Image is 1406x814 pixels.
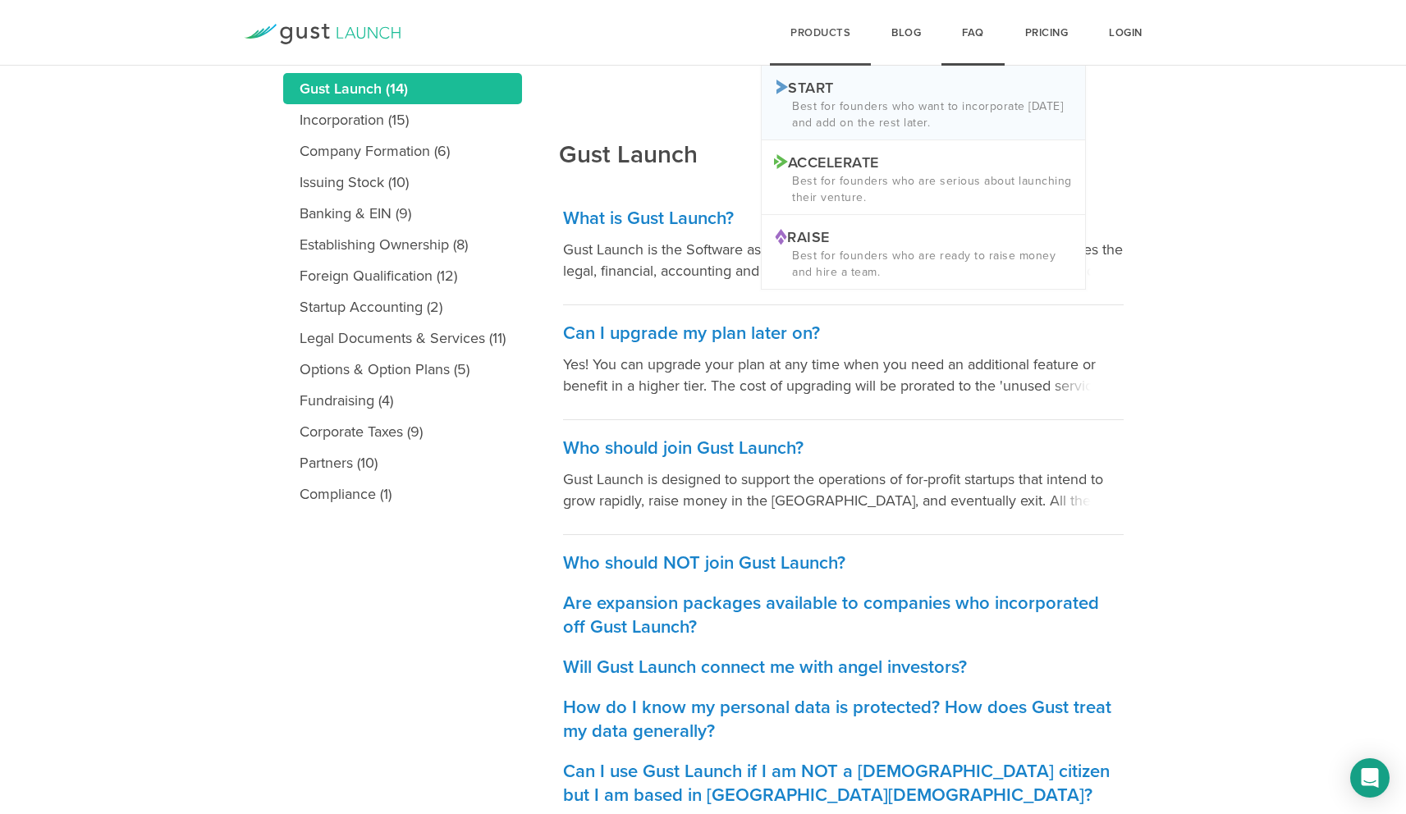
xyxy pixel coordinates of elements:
h3: Who should join Gust Launch? [563,437,1124,460]
a: What is Gust Launch? Gust Launch is the Software as a Service (SaaS) platform for founders that f... [563,190,1124,305]
a: Can I upgrade my plan later on? Yes! You can upgrade your plan at any time when you need an addit... [563,305,1124,420]
h2: Gust Launch [559,28,698,171]
a: Options & Option Plans (5) [283,354,522,385]
a: Establishing Ownership (8) [283,229,522,260]
h3: Are expansion packages available to companies who incorporated off Gust Launch? [563,592,1124,639]
a: Issuing Stock (10) [283,167,522,198]
a: Partners (10) [283,447,522,478]
p: ACCELERATE [774,153,1073,170]
p: Best for founders who are ready to raise money and hire a team. [774,248,1073,281]
a: How do I know my personal data is protected? How does Gust treat my data generally? [563,679,1124,743]
div: Open Intercom Messenger [1350,758,1390,798]
a: Are expansion packages available to companies who incorporated off Gust Launch? [563,575,1124,639]
h3: Will Gust Launch connect me with angel investors? [563,656,1124,679]
a: Who should join Gust Launch? Gust Launch is designed to support the operations of for-profit star... [563,420,1124,535]
a: Corporate Taxes (9) [283,416,522,447]
h3: Who should NOT join Gust Launch? [563,551,1124,575]
h3: How do I know my personal data is protected? How does Gust treat my data generally? [563,696,1124,743]
a: Startup Accounting (2) [283,291,522,322]
a: START Best for founders who want to incorporate [DATE] and add on the rest later. [761,66,1086,140]
a: ACCELERATE Best for founders who are serious about launching their venture. [761,140,1086,215]
p: Best for founders who are serious about launching their venture. [774,173,1073,206]
a: Gust Launch (14) [283,73,522,104]
p: RAISE [774,227,1073,245]
a: Foreign Qualification (12) [283,260,522,291]
a: Fundraising (4) [283,385,522,416]
a: Compliance (1) [283,478,522,510]
a: Company Formation (6) [283,135,522,167]
h3: Can I use Gust Launch if I am NOT a [DEMOGRAPHIC_DATA] citizen but I am based in [GEOGRAPHIC_DATA... [563,760,1124,807]
a: Will Gust Launch connect me with angel investors? [563,639,1124,679]
p: START [774,78,1073,95]
a: Who should NOT join Gust Launch? [563,535,1124,575]
a: Can I use Gust Launch if I am NOT a [DEMOGRAPHIC_DATA] citizen but I am based in [GEOGRAPHIC_DATA... [563,743,1124,807]
a: RAISE Best for founders who are ready to raise money and hire a team. [761,215,1086,290]
p: Gust Launch is the Software as a Service (SaaS) platform for founders that facilitates the legal,... [563,239,1124,281]
a: Legal Documents & Services (11) [283,322,522,354]
a: Incorporation (15) [283,104,522,135]
h3: Can I upgrade my plan later on? [563,322,1124,345]
h3: What is Gust Launch? [563,207,1124,231]
p: Gust Launch is designed to support the operations of for-profit startups that intend to grow rapi... [563,469,1124,511]
p: Yes! You can upgrade your plan at any time when you need an additional feature or benefit in a hi... [563,354,1124,396]
a: Banking & EIN (9) [283,198,522,229]
p: Best for founders who want to incorporate [DATE] and add on the rest later. [774,98,1073,131]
